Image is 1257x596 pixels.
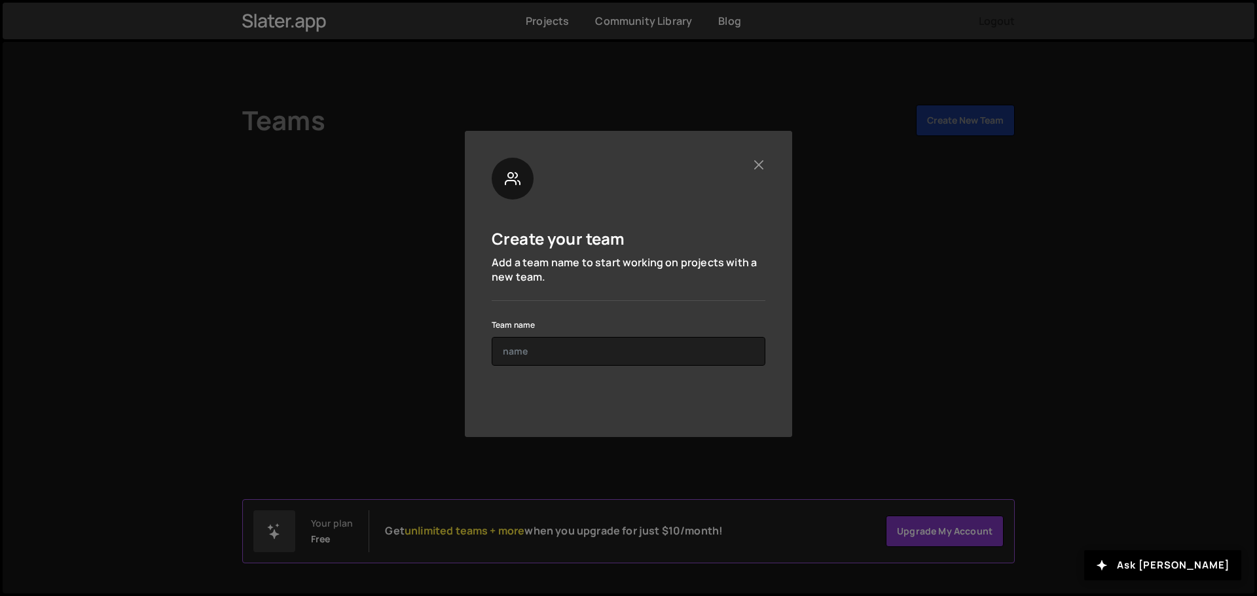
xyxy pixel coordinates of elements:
button: Ask [PERSON_NAME] [1084,550,1241,580]
button: Close [752,158,765,171]
input: name [492,337,765,366]
p: Add a team name to start working on projects with a new team. [492,255,765,285]
input: Create Team [492,382,765,413]
h5: Create your team [492,228,625,249]
label: Team name [492,319,535,332]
